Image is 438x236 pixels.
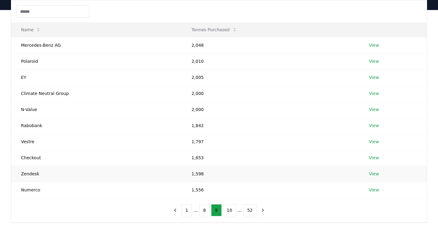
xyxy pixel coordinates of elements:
a: View [369,74,379,80]
td: Mercedes-Benz AG [11,37,182,53]
td: EY [11,69,182,85]
td: 2,048 [182,37,359,53]
button: 1 [182,204,192,216]
td: 2,000 [182,85,359,101]
td: 2,010 [182,53,359,69]
button: Name [16,24,46,36]
li: ... [193,207,198,214]
a: View [369,139,379,145]
a: View [369,42,379,48]
td: N-Value [11,101,182,117]
td: 2,005 [182,69,359,85]
td: Checkout [11,150,182,166]
td: Climate Neutral Group [11,85,182,101]
td: Polaroid [11,53,182,69]
td: 1,842 [182,117,359,133]
td: Zendesk [11,166,182,182]
td: 1,556 [182,182,359,198]
a: View [369,187,379,193]
td: Rabobank [11,117,182,133]
button: previous page [170,204,180,216]
td: 2,000 [182,101,359,117]
button: 10 [223,204,236,216]
button: Tonnes Purchased [187,24,242,36]
li: ... [237,207,242,214]
td: Vestre [11,133,182,150]
button: next page [258,204,268,216]
a: View [369,58,379,64]
button: 52 [243,204,257,216]
button: 8 [199,204,210,216]
button: 9 [211,204,222,216]
td: 1,653 [182,150,359,166]
a: View [369,123,379,129]
a: View [369,106,379,113]
a: View [369,155,379,161]
a: View [369,171,379,177]
td: 1,797 [182,133,359,150]
td: 1,598 [182,166,359,182]
a: View [369,90,379,96]
td: Numerco [11,182,182,198]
